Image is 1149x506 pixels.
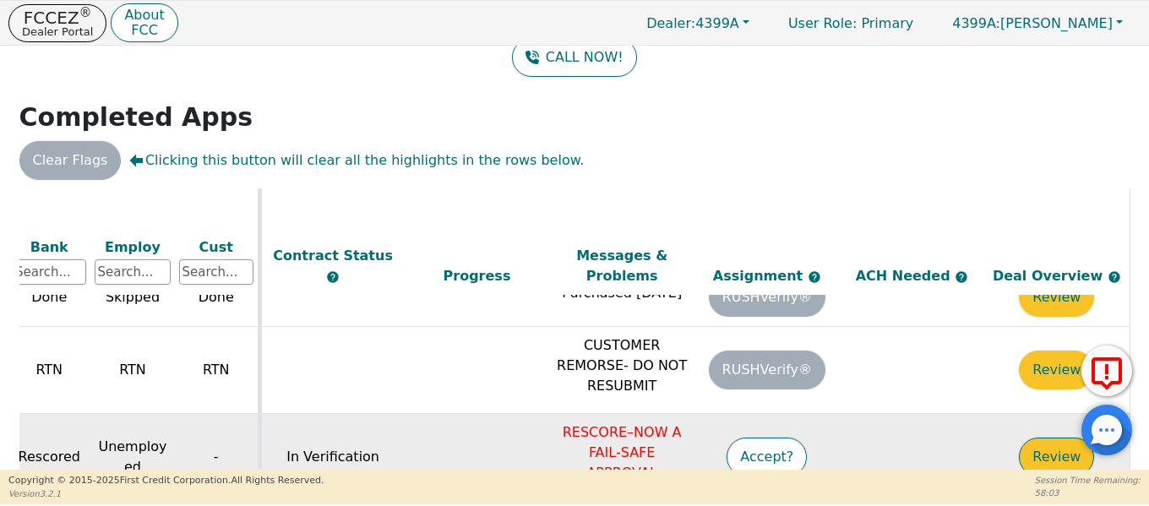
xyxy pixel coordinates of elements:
button: Review [1019,278,1094,317]
td: Done [6,269,90,327]
strong: Completed Apps [19,102,253,132]
button: Review [1019,438,1094,476]
button: Review [1019,351,1094,389]
td: - [175,414,259,501]
button: CALL NOW! [512,38,636,77]
input: Search... [179,259,253,285]
p: CUSTOMER REMORSE- DO NOT RESUBMIT [553,335,690,396]
span: 4399A [646,15,739,31]
span: Contract Status [273,248,393,264]
button: AboutFCC [111,3,177,43]
p: 58:03 [1035,487,1141,499]
button: FCCEZ®Dealer Portal [8,4,106,42]
sup: ® [79,5,92,20]
span: All Rights Reserved. [231,475,324,486]
div: Bank [13,237,87,257]
button: 4399A:[PERSON_NAME] [934,10,1141,36]
p: Primary [771,7,930,40]
td: Done [175,269,259,327]
span: Deal Overview [993,268,1121,284]
span: [PERSON_NAME] [952,15,1113,31]
td: RTN [175,327,259,414]
td: In Verification [259,414,405,501]
button: Dealer:4399A [629,10,767,36]
a: User Role: Primary [771,7,930,40]
button: Accept? [727,438,807,476]
input: Search... [95,259,171,285]
td: Skipped [90,269,175,327]
div: Cust [179,237,253,257]
button: Report Error to FCC [1081,345,1132,396]
span: ACH Needed [856,268,956,284]
span: Dealer: [646,15,695,31]
p: RESCORE–NOW A FAIL-SAFE APPROVAL [553,422,690,483]
span: User Role : [788,15,857,31]
p: Session Time Remaining: [1035,474,1141,487]
p: Version 3.2.1 [8,487,324,500]
p: FCCEZ [22,9,93,26]
p: About [124,8,164,22]
td: Unemployed [90,414,175,501]
td: RTN [6,327,90,414]
div: Progress [409,266,546,286]
td: RTN [90,327,175,414]
td: Rescored [6,414,90,501]
div: Employ [95,237,171,257]
p: Copyright © 2015- 2025 First Credit Corporation. [8,474,324,488]
div: Messages & Problems [553,246,690,286]
input: Search... [13,259,87,285]
span: Assignment [713,268,808,284]
span: Clicking this button will clear all the highlights in the rows below. [129,150,584,171]
p: FCC [124,24,164,37]
span: 4399A: [952,15,1000,31]
p: Dealer Portal [22,26,93,37]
